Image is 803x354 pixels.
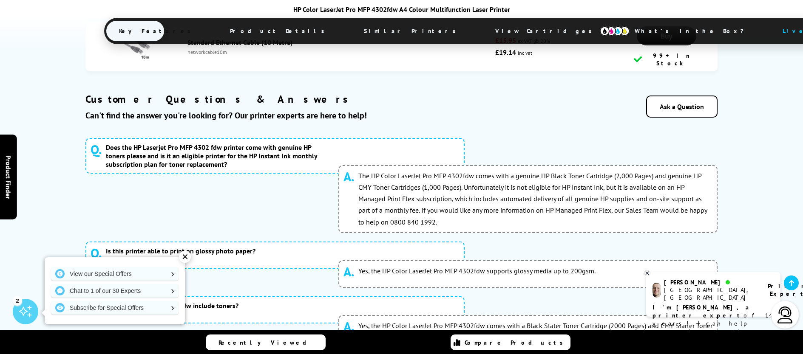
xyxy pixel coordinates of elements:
[653,283,661,298] img: ashley-livechat.png
[600,26,630,36] img: cmyk-icon.svg
[646,96,718,118] a: Ask a Question
[358,320,712,343] p: Yes, the HP Color LaserJet Pro MFP 4302fdw comes with a Black Stater Toner Cartridge (2000 Pages)...
[91,143,102,156] span: Q.
[85,93,591,106] h2: Customer Questions & Answers
[358,265,596,277] p: Yes, the HP Color LaserJet Pro MFP 4302fdw supports glossy media up to 200gsm.
[179,251,191,263] div: ✕
[653,303,752,319] b: I'm [PERSON_NAME], a printer expert
[358,170,712,228] p: The HP Color LaserJet Pro MFP 4302fdw comes with a genuine HP Black Toner Cartridge (2,000 Pages)...
[51,301,179,315] a: Subscribe for Special Offers
[495,48,516,56] strong: £19.14
[91,247,102,259] span: Q.
[622,21,765,41] span: What’s in the Box?
[106,143,327,169] span: Does the HP Laserjet Pro MFP 4302 fdw printer come with genuine HP toners please and is it an eli...
[777,306,794,323] img: user-headset-light.svg
[343,320,354,333] span: A.
[104,5,699,14] div: HP Color LaserJet Pro MFP 4302fdw A4 Colour Multifunction Laser Printer
[664,286,757,301] div: [GEOGRAPHIC_DATA], [GEOGRAPHIC_DATA]
[465,339,567,346] span: Compare Products
[85,110,591,121] div: Can't find the answer you're looking for? Our printer experts are here to help!
[653,303,774,344] p: of 14 years! I can help you choose the right product
[218,339,315,346] span: Recently Viewed
[482,20,613,42] span: View Cartridges
[664,278,757,286] div: [PERSON_NAME]
[343,265,354,278] span: A.
[634,52,699,67] div: 99+ In Stock
[106,247,327,255] span: Is this printer able to print on glossy photo paper?
[206,334,326,350] a: Recently Viewed
[51,284,179,298] a: Chat to 1 of our 30 Experts
[51,267,179,281] a: View our Special Offers
[106,21,208,41] span: Key Features
[451,334,570,350] a: Compare Products
[106,301,327,310] span: Does the printer HP 4302fdw include toners?
[4,155,13,199] span: Product Finder
[217,21,342,41] span: Product Details
[187,49,491,55] div: networkcable10m
[343,170,354,183] span: A.
[13,296,22,305] div: 2
[351,21,473,41] span: Similar Printers
[518,50,532,56] span: inc vat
